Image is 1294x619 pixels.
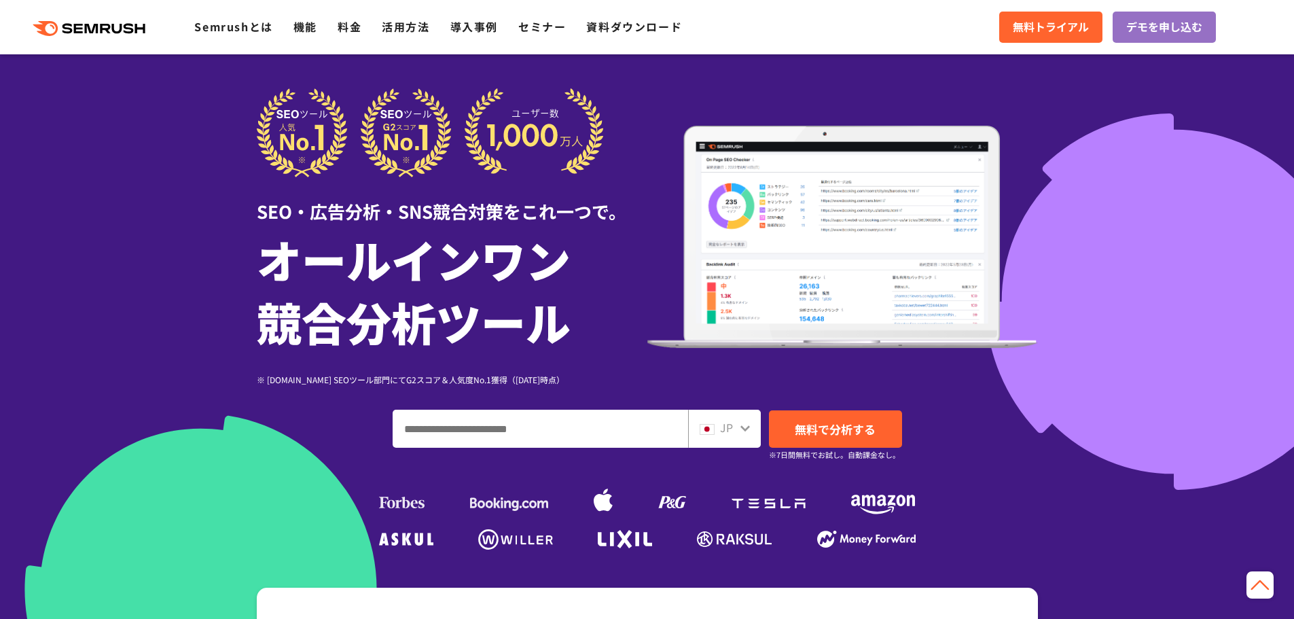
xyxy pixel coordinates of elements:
[720,419,733,436] span: JP
[257,228,647,353] h1: オールインワン 競合分析ツール
[450,18,498,35] a: 導入事例
[586,18,682,35] a: 資料ダウンロード
[257,373,647,386] div: ※ [DOMAIN_NAME] SEOツール部門にてG2スコア＆人気度No.1獲得（[DATE]時点）
[769,448,900,461] small: ※7日間無料でお試し。自動課金なし。
[338,18,361,35] a: 料金
[257,177,647,224] div: SEO・広告分析・SNS競合対策をこれ一つで。
[795,421,876,438] span: 無料で分析する
[999,12,1102,43] a: 無料トライアル
[1013,18,1089,36] span: 無料トライアル
[194,18,272,35] a: Semrushとは
[293,18,317,35] a: 機能
[1113,12,1216,43] a: デモを申し込む
[382,18,429,35] a: 活用方法
[393,410,687,447] input: ドメイン、キーワードまたはURLを入力してください
[1126,18,1202,36] span: デモを申し込む
[769,410,902,448] a: 無料で分析する
[518,18,566,35] a: セミナー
